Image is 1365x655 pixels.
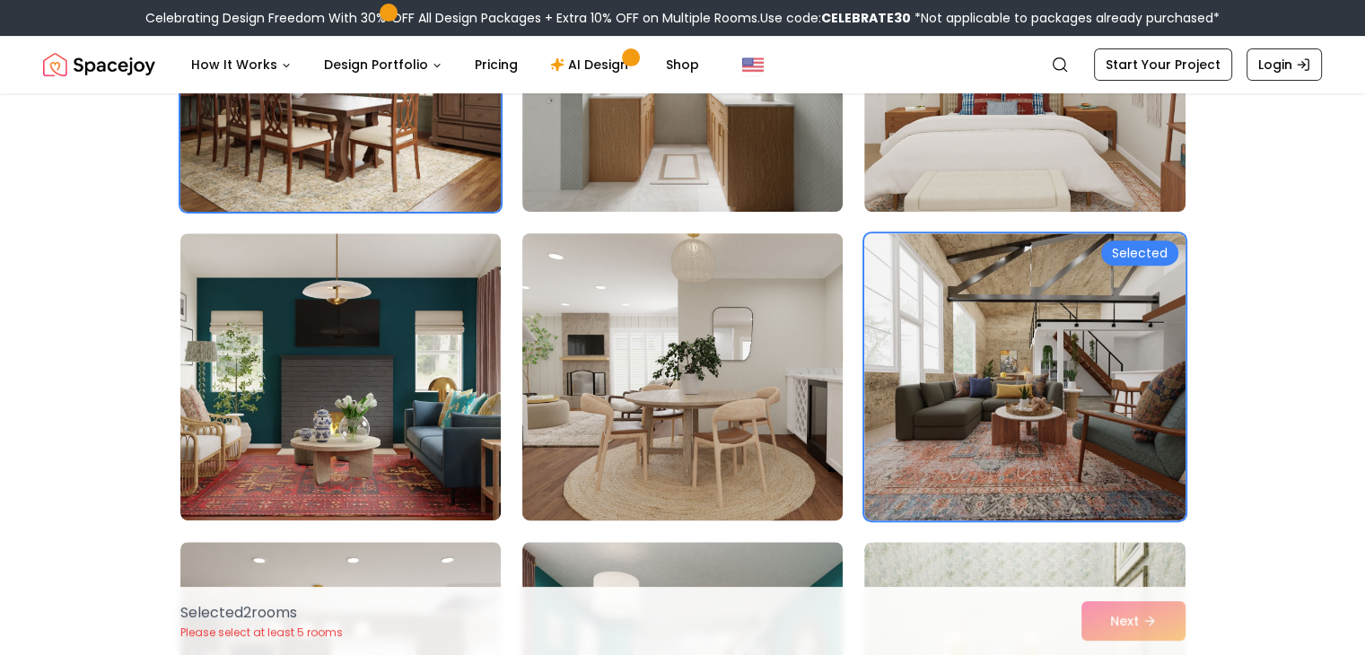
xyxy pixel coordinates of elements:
span: *Not applicable to packages already purchased* [911,9,1220,27]
img: Room room-8 [514,226,851,528]
div: Celebrating Design Freedom With 30% OFF All Design Packages + Extra 10% OFF on Multiple Rooms. [145,9,1220,27]
b: CELEBRATE30 [821,9,911,27]
img: Spacejoy Logo [43,47,155,83]
a: Shop [652,47,713,83]
a: Login [1247,48,1322,81]
p: Please select at least 5 rooms [180,625,343,640]
img: Room room-9 [864,233,1185,520]
div: Selected [1101,240,1178,266]
a: Start Your Project [1094,48,1232,81]
button: Design Portfolio [310,47,457,83]
span: Use code: [760,9,911,27]
button: How It Works [177,47,306,83]
img: United States [742,54,764,75]
a: AI Design [536,47,648,83]
nav: Global [43,36,1322,93]
a: Spacejoy [43,47,155,83]
nav: Main [177,47,713,83]
a: Pricing [460,47,532,83]
p: Selected 2 room s [180,602,343,624]
img: Room room-7 [180,233,501,520]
